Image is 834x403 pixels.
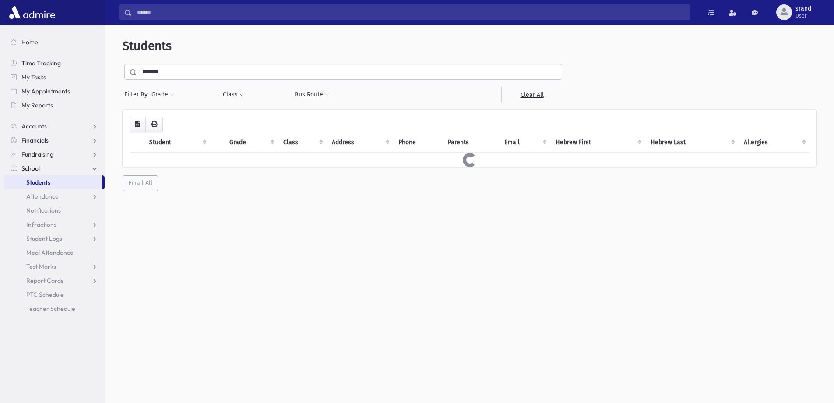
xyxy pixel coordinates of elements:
a: Time Tracking [4,56,105,70]
span: Notifications [26,207,61,214]
a: My Reports [4,98,105,112]
button: Print [145,117,163,132]
button: Bus Route [294,87,330,103]
span: Teacher Schedule [26,305,75,313]
span: My Tasks [21,73,46,81]
button: CSV [130,117,146,132]
a: Fundraising [4,147,105,161]
span: Time Tracking [21,59,61,67]
span: Student Logs [26,235,62,243]
a: Attendance [4,189,105,203]
th: Class [278,132,327,153]
button: Class [222,87,244,103]
a: Notifications [4,203,105,218]
th: Address [327,132,393,153]
span: School [21,164,40,172]
a: Accounts [4,119,105,133]
a: Students [4,175,102,189]
span: Infractions [26,221,56,228]
a: Report Cards [4,274,105,288]
th: Parents [443,132,499,153]
span: Accounts [21,122,47,130]
a: Test Marks [4,260,105,274]
a: Infractions [4,218,105,232]
th: Hebrew Last [645,132,739,153]
span: My Appointments [21,87,70,95]
a: My Appointments [4,84,105,98]
th: Student [144,132,210,153]
span: srand [795,5,811,12]
a: Home [4,35,105,49]
a: School [4,161,105,175]
a: Student Logs [4,232,105,246]
button: Email All [123,175,158,191]
span: Fundraising [21,150,53,158]
span: Test Marks [26,263,56,271]
a: PTC Schedule [4,288,105,302]
th: Allergies [739,132,809,153]
span: My Reports [21,101,53,109]
button: Grade [151,87,175,103]
a: Clear All [501,87,562,103]
th: Email [499,132,550,153]
span: PTC Schedule [26,291,64,299]
span: Report Cards [26,277,63,285]
span: Home [21,38,38,46]
a: My Tasks [4,70,105,84]
th: Hebrew First [550,132,645,153]
th: Phone [393,132,443,153]
a: Financials [4,133,105,147]
span: Filter By [124,90,151,99]
span: Students [26,178,50,186]
img: AdmirePro [7,4,57,21]
span: Attendance [26,193,59,200]
a: Meal Attendance [4,246,105,260]
span: User [795,12,811,19]
th: Grade [224,132,278,153]
span: Students [123,39,172,53]
span: Meal Attendance [26,249,74,257]
a: Teacher Schedule [4,302,105,316]
input: Search [132,4,690,20]
span: Financials [21,136,49,144]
